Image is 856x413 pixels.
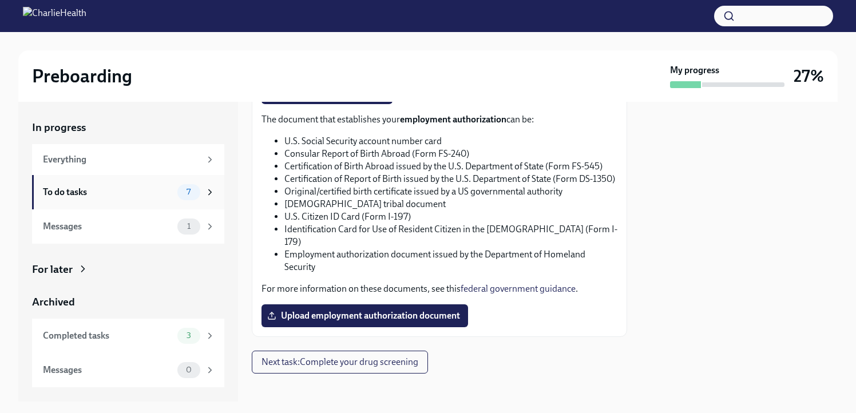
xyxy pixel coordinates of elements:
[284,148,617,160] li: Consular Report of Birth Abroad (Form FS-240)
[43,186,173,198] div: To do tasks
[32,209,224,244] a: Messages1
[670,64,719,77] strong: My progress
[284,185,617,198] li: Original/certified birth certificate issued by a US governmental authority
[32,262,73,277] div: For later
[180,188,197,196] span: 7
[284,135,617,148] li: U.S. Social Security account number card
[32,295,224,309] a: Archived
[32,144,224,175] a: Everything
[400,114,506,125] strong: employment authorization
[270,310,460,321] span: Upload employment authorization document
[261,283,617,295] p: For more information on these documents, see this .
[284,211,617,223] li: U.S. Citizen ID Card (Form I-197)
[43,364,173,376] div: Messages
[461,283,576,294] a: federal government guidance
[43,153,200,166] div: Everything
[284,160,617,173] li: Certification of Birth Abroad issued by the U.S. Department of State (Form FS-545)
[261,304,468,327] label: Upload employment authorization document
[180,331,198,340] span: 3
[43,220,173,233] div: Messages
[180,222,197,231] span: 1
[32,120,224,135] a: In progress
[32,319,224,353] a: Completed tasks3
[284,173,617,185] li: Certification of Report of Birth issued by the U.S. Department of State (Form DS-1350)
[32,175,224,209] a: To do tasks7
[284,248,617,273] li: Employment authorization document issued by the Department of Homeland Security
[284,198,617,211] li: [DEMOGRAPHIC_DATA] tribal document
[32,65,132,88] h2: Preboarding
[252,351,428,374] button: Next task:Complete your drug screening
[794,66,824,86] h3: 27%
[32,353,224,387] a: Messages0
[32,262,224,277] a: For later
[179,366,199,374] span: 0
[284,223,617,248] li: Identification Card for Use of Resident Citizen in the [DEMOGRAPHIC_DATA] (Form I-179)
[23,7,86,25] img: CharlieHealth
[43,329,173,342] div: Completed tasks
[261,356,418,368] span: Next task : Complete your drug screening
[261,113,617,126] p: The document that establishes your can be:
